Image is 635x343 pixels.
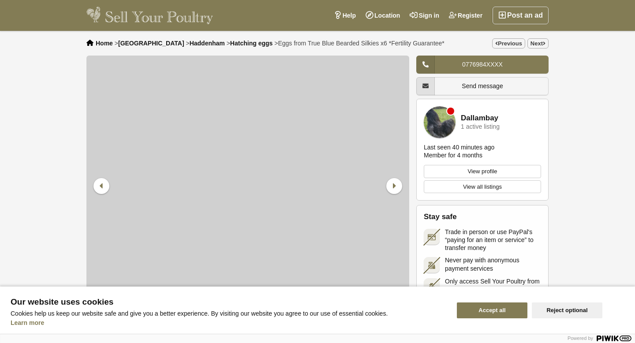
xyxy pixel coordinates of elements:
[186,40,224,47] li: >
[11,319,44,326] a: Learn more
[416,56,549,74] a: 0776984XXXX
[405,7,444,24] a: Sign in
[462,82,503,89] span: Send message
[424,143,494,151] div: Last seen 40 minutes ago
[361,7,405,24] a: Location
[424,213,541,221] h2: Stay safe
[329,7,361,24] a: Help
[96,40,113,47] a: Home
[230,40,273,47] a: Hatching eggs
[278,40,444,47] span: Eggs from True Blue Bearded Silkies x6 *Fertility Guarantee*
[447,108,454,115] div: Member is offline
[532,302,602,318] button: Reject optional
[424,165,541,178] a: View profile
[461,114,498,123] a: Dallambay
[227,40,273,47] li: >
[493,7,549,24] a: Post an ad
[424,180,541,194] a: View all listings
[444,7,487,24] a: Register
[461,123,500,130] div: 1 active listing
[416,77,549,95] a: Send message
[445,228,541,252] span: Trade in person or use PayPal's “paying for an item or service” to transfer money
[527,38,549,48] a: Next
[86,56,409,317] img: Eggs from True Blue Bearded Silkies x6 *Fertility Guarantee* - 1/4
[462,61,503,68] span: 0776984XXXX
[424,151,482,159] div: Member for 4 months
[424,106,456,138] img: Dallambay
[445,277,541,302] span: Only access Sell Your Poultry from [DOMAIN_NAME] and do not follow links sent by other members
[11,310,446,317] p: Cookies help us keep our website safe and give you a better experience. By visiting our website y...
[11,298,446,306] span: Our website uses cookies
[115,40,184,47] li: >
[274,40,444,47] li: >
[445,256,541,272] span: Never pay with anonymous payment services
[492,38,525,48] a: Previous
[190,40,225,47] a: Haddenham
[86,7,213,24] img: Sell Your Poultry
[457,302,527,318] button: Accept all
[568,336,593,341] span: Powered by
[118,40,184,47] a: [GEOGRAPHIC_DATA]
